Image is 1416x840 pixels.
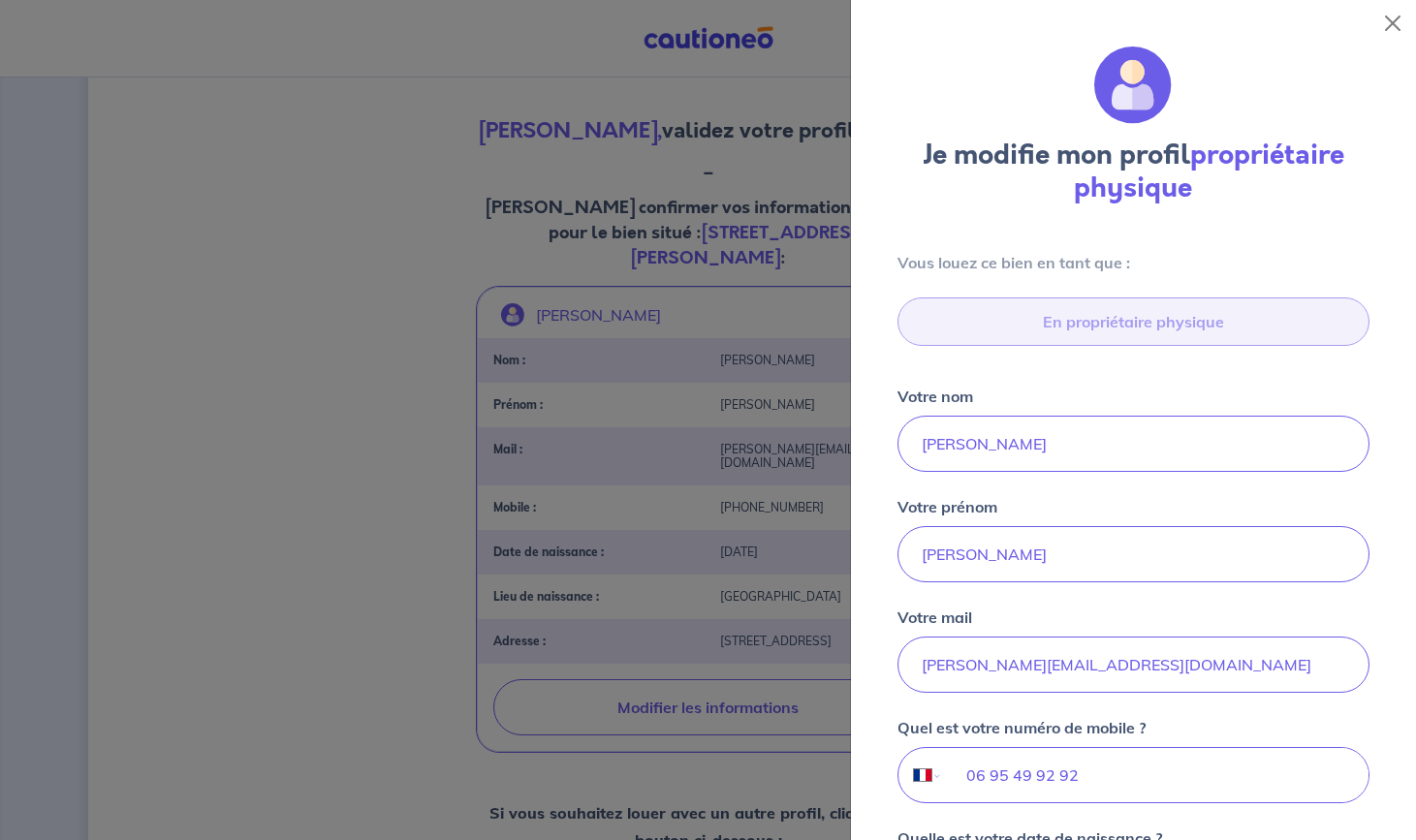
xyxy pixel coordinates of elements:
h3: Je modifie mon profil [874,140,1393,204]
p: Votre prénom [897,495,997,518]
button: Close [1377,8,1408,39]
p: Quel est votre numéro de mobile ? [897,716,1146,739]
input: 08 09 89 09 09 [943,748,1369,802]
img: illu_account.svg [1094,47,1172,124]
input: Doe [897,416,1369,472]
strong: propriétaire physique [1074,136,1344,207]
input: category-placeholder [897,297,1369,346]
p: Vous louez ce bien en tant que : [897,251,1369,274]
input: mail@mail.com [897,637,1369,693]
p: Votre nom [897,385,973,408]
p: Votre mail [897,606,972,629]
input: John [897,526,1369,582]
